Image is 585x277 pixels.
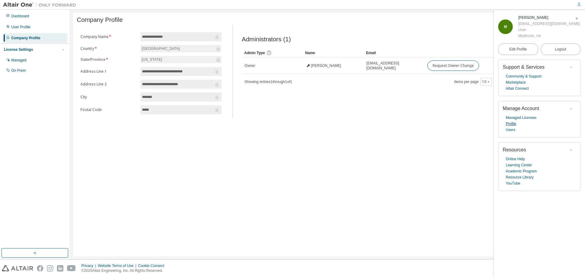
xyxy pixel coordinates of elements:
div: Email [366,48,422,58]
a: Resource Library [506,174,534,180]
span: M [504,25,507,29]
p: © 2025 Altair Engineering, Inc. All Rights Reserved. [81,268,168,273]
img: Altair One [3,2,79,8]
img: linkedin.svg [57,265,63,272]
img: instagram.svg [47,265,53,272]
a: Learning Center [506,162,532,168]
span: Logout [555,46,566,52]
a: Marketplace [506,79,526,85]
span: Showing entries 1 through 1 of 1 [245,80,292,84]
a: Community & Support [506,73,541,79]
span: Admin Type [244,51,265,55]
img: facebook.svg [37,265,43,272]
div: Name [305,48,361,58]
a: Profile [506,121,516,127]
span: Edit Profile [509,47,527,52]
span: Administrators (1) [242,36,291,43]
div: Managed [11,58,27,63]
button: Request Owner Change [427,61,479,71]
a: Managed Licenses [506,115,537,121]
div: User [518,27,580,33]
div: On Prem [11,68,26,73]
div: Mohammadali Sharzehee [518,15,580,21]
div: [US_STATE] [141,56,163,63]
span: [PERSON_NAME] [311,63,341,68]
span: Resources [503,147,526,152]
button: Logout [541,43,581,55]
a: Online Help [506,156,525,162]
span: Support & Services [503,64,544,70]
img: youtube.svg [67,265,76,272]
a: Academic Program [506,168,537,174]
label: Postal Code [80,107,137,112]
div: [EMAIL_ADDRESS][DOMAIN_NAME] [518,21,580,27]
a: Users [506,127,515,133]
div: Privacy [81,263,98,268]
a: Altair Connect [506,85,529,92]
div: [US_STATE] [140,56,222,63]
button: 10 [482,79,490,84]
span: Company Profile [77,16,123,23]
div: [GEOGRAPHIC_DATA] [141,45,181,52]
label: State/Province [80,57,137,62]
div: Company Profile [11,36,40,40]
span: Manage Account [503,106,539,111]
img: altair_logo.svg [2,265,33,272]
div: Cookie Consent [138,263,168,268]
div: [GEOGRAPHIC_DATA] [140,45,222,52]
div: Website Terms of Use [98,263,138,268]
div: Medtronic, Inc [518,33,580,39]
label: Country [80,46,137,51]
a: Edit Profile [498,43,538,55]
div: User Profile [11,25,30,29]
label: Address Line 1 [80,69,137,74]
div: Dashboard [11,14,29,19]
span: Items per page [454,78,492,86]
label: Company Name [80,34,137,39]
div: License Settings [4,47,33,52]
label: Address Line 2 [80,82,137,87]
a: YouTube [506,180,520,186]
span: [EMAIL_ADDRESS][DOMAIN_NAME] [367,61,422,71]
label: City [80,95,137,99]
span: Owner [245,63,255,68]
